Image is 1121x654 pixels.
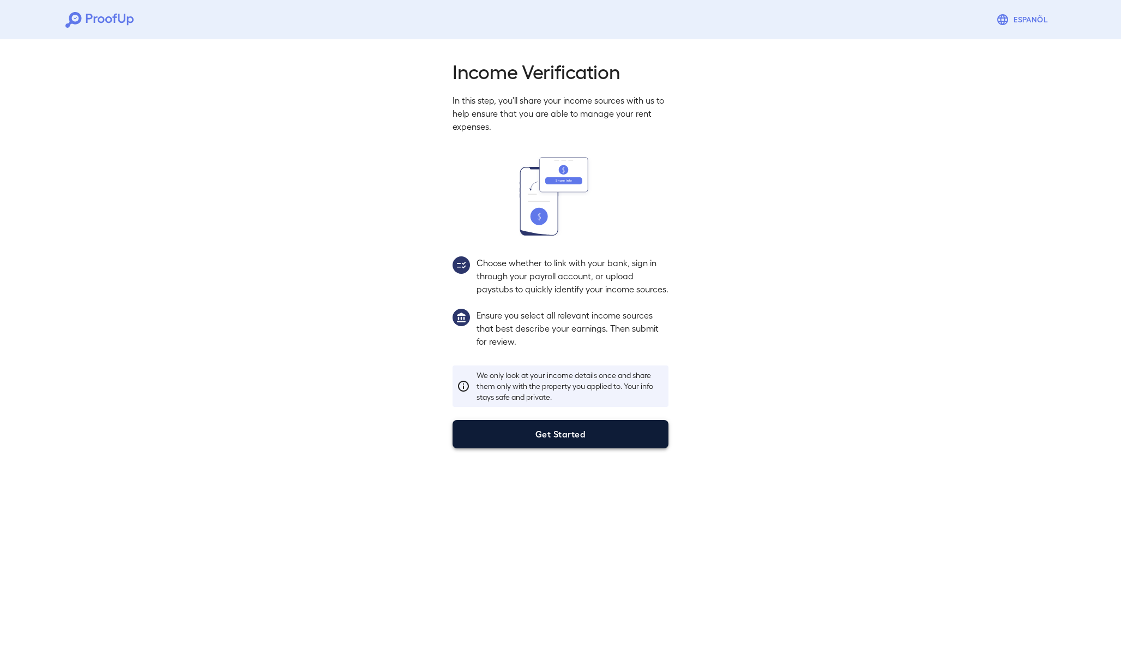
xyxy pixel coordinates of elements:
[453,59,668,83] h2: Income Verification
[477,309,668,348] p: Ensure you select all relevant income sources that best describe your earnings. Then submit for r...
[453,94,668,133] p: In this step, you'll share your income sources with us to help ensure that you are able to manage...
[992,9,1056,31] button: Espanõl
[477,256,668,296] p: Choose whether to link with your bank, sign in through your payroll account, or upload paystubs t...
[477,370,664,403] p: We only look at your income details once and share them only with the property you applied to. Yo...
[520,157,601,236] img: transfer_money.svg
[453,420,668,448] button: Get Started
[453,256,470,274] img: group2.svg
[453,309,470,326] img: group1.svg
